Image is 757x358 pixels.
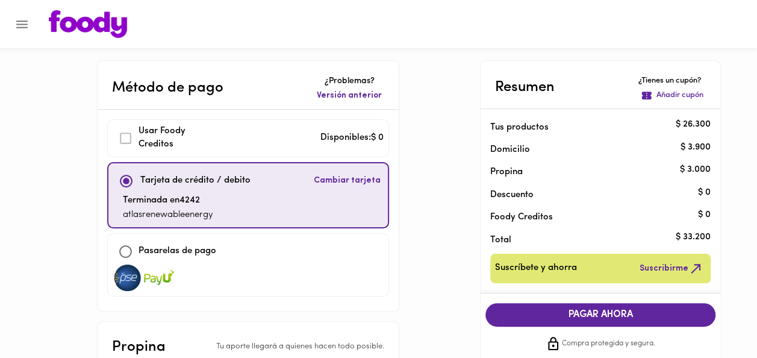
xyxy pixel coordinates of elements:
[637,259,706,278] button: Suscribirme
[687,288,745,346] iframe: Messagebird Livechat Widget
[490,234,691,247] p: Total
[676,119,711,131] p: $ 26.300
[495,77,555,98] p: Resumen
[144,265,174,291] img: visa
[638,87,706,104] button: Añadir cupón
[656,90,703,101] p: Añadir cupón
[314,75,384,87] p: ¿Problemas?
[7,10,37,39] button: Menu
[640,261,703,276] span: Suscribirme
[485,303,715,327] button: PAGAR AHORA
[314,175,381,187] span: Cambiar tarjeta
[490,143,530,156] p: Domicilio
[123,209,213,222] p: atlasrenewableenergy
[698,209,711,221] p: $ 0
[681,141,711,154] p: $ 3.900
[49,10,127,38] img: logo.png
[490,166,691,178] p: Propina
[139,125,221,152] p: Usar Foody Creditos
[113,265,143,291] img: visa
[490,121,691,134] p: Tus productos
[317,90,382,102] span: Versión anterior
[490,189,534,201] p: Descuento
[139,245,216,259] p: Pasarelas de pago
[490,211,691,224] p: Foody Creditos
[680,163,711,176] p: $ 3.000
[320,131,384,145] p: Disponibles: $ 0
[495,261,577,276] span: Suscríbete y ahorra
[216,341,384,353] p: Tu aporte llegará a quienes hacen todo posible.
[112,77,223,99] p: Método de pago
[676,231,711,244] p: $ 33.200
[311,168,383,194] button: Cambiar tarjeta
[112,336,166,358] p: Propina
[497,309,703,321] span: PAGAR AHORA
[140,174,251,188] p: Tarjeta de crédito / debito
[562,338,655,350] span: Compra protegida y segura.
[698,186,711,199] p: $ 0
[123,194,213,208] p: Terminada en 4242
[638,75,706,87] p: ¿Tienes un cupón?
[314,87,384,104] button: Versión anterior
